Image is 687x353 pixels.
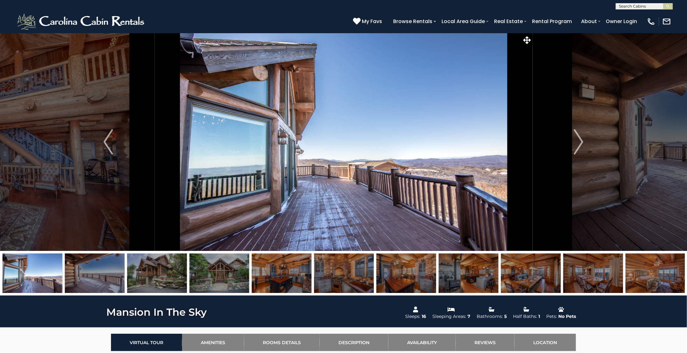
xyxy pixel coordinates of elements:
[3,253,62,293] img: 163263802
[103,129,113,155] img: arrow
[388,334,456,351] a: Availability
[439,253,498,293] img: 163263814
[320,334,388,351] a: Description
[491,16,526,27] a: Real Estate
[65,253,125,293] img: 163263801
[244,334,320,351] a: Rooms Details
[626,253,685,293] img: 163263817
[647,17,656,26] img: phone-regular-white.png
[390,16,436,27] a: Browse Rentals
[362,17,382,25] span: My Favs
[501,253,561,293] img: 163263815
[574,129,584,155] img: arrow
[603,16,641,27] a: Owner Login
[662,17,671,26] img: mail-regular-white.png
[563,253,623,293] img: 163263816
[182,334,244,351] a: Amenities
[353,17,384,26] a: My Favs
[111,334,182,351] a: Virtual Tour
[438,16,488,27] a: Local Area Guide
[252,253,312,293] img: 163263805
[314,253,374,293] img: 163263812
[515,334,576,351] a: Location
[189,253,249,293] img: 163263811
[127,253,187,293] img: 163263810
[62,33,155,251] button: Previous
[532,33,625,251] button: Next
[578,16,600,27] a: About
[529,16,575,27] a: Rental Program
[16,12,147,31] img: White-1-2.png
[456,334,515,351] a: Reviews
[376,253,436,293] img: 163263813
